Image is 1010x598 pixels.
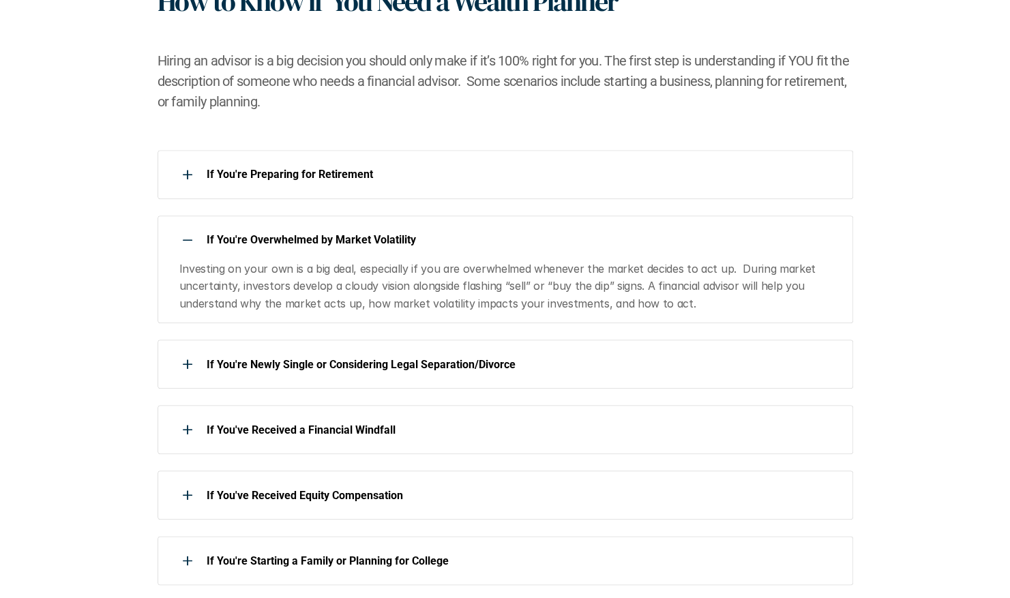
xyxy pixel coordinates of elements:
p: If You've Received Equity Compensation [207,489,835,502]
p: If You're Preparing for Retirement [207,168,835,181]
p: If You've Received a Financial Windfall [207,423,835,436]
p: If You're Starting a Family or Planning for College [207,554,835,567]
p: If You're Newly Single or Considering Legal Separation/Divorce [207,358,835,371]
p: Investing on your own is a big deal, especially if you are overwhelmed whenever the market decide... [179,260,837,313]
p: If You're Overwhelmed by Market Volatility [207,233,835,246]
h2: Hiring an advisor is a big decision you should only make if it’s 100% right for you. The first st... [158,50,853,112]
